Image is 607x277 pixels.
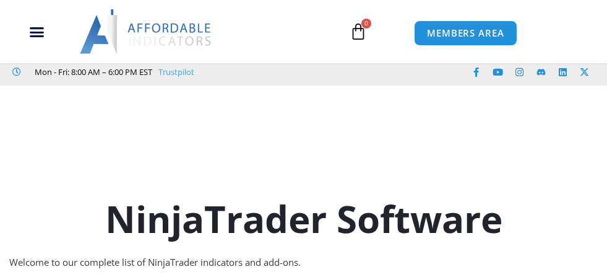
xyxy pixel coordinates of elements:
img: LogoAI | Affordable Indicators – NinjaTrader [80,9,213,54]
a: MEMBERS AREA [414,20,517,46]
div: Menu Toggle [7,20,67,43]
h1: NinjaTrader Software [9,193,598,245]
a: 0 [331,14,385,50]
div: Welcome to our complete list of NinjaTrader indicators and add-ons. [9,254,598,271]
span: MEMBERS AREA [427,29,504,38]
a: Trustpilot [158,64,194,79]
span: Mon - Fri: 8:00 AM – 6:00 PM EST [32,64,152,79]
span: 0 [361,19,371,29]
